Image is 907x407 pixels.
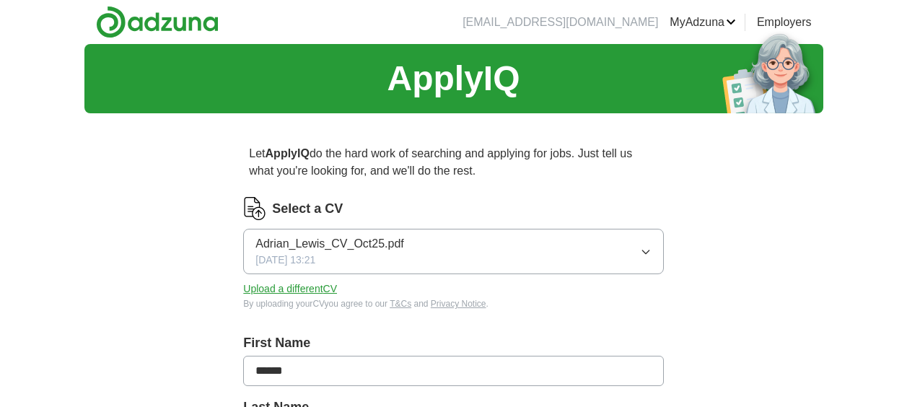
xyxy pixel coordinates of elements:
strong: ApplyIQ [266,147,310,159]
img: CV Icon [243,197,266,220]
a: T&Cs [390,299,411,309]
li: [EMAIL_ADDRESS][DOMAIN_NAME] [463,14,658,31]
a: Employers [757,14,812,31]
button: Adrian_Lewis_CV_Oct25.pdf[DATE] 13:21 [243,229,663,274]
div: By uploading your CV you agree to our and . [243,297,663,310]
button: Upload a differentCV [243,281,337,297]
label: Select a CV [272,199,343,219]
h1: ApplyIQ [387,53,520,105]
a: Privacy Notice [431,299,486,309]
label: First Name [243,333,663,353]
span: [DATE] 13:21 [255,253,315,268]
img: Adzuna logo [96,6,219,38]
p: Let do the hard work of searching and applying for jobs. Just tell us what you're looking for, an... [243,139,663,185]
a: MyAdzuna [670,14,736,31]
span: Adrian_Lewis_CV_Oct25.pdf [255,235,403,253]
